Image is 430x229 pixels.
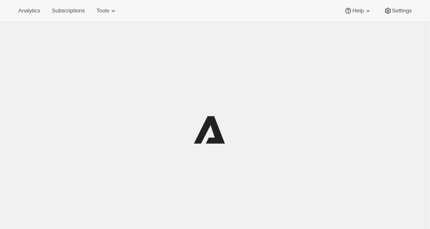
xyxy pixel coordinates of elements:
[52,7,85,14] span: Subscriptions
[379,5,417,17] button: Settings
[47,5,90,17] button: Subscriptions
[352,7,363,14] span: Help
[392,7,412,14] span: Settings
[91,5,122,17] button: Tools
[339,5,377,17] button: Help
[96,7,109,14] span: Tools
[13,5,45,17] button: Analytics
[18,7,40,14] span: Analytics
